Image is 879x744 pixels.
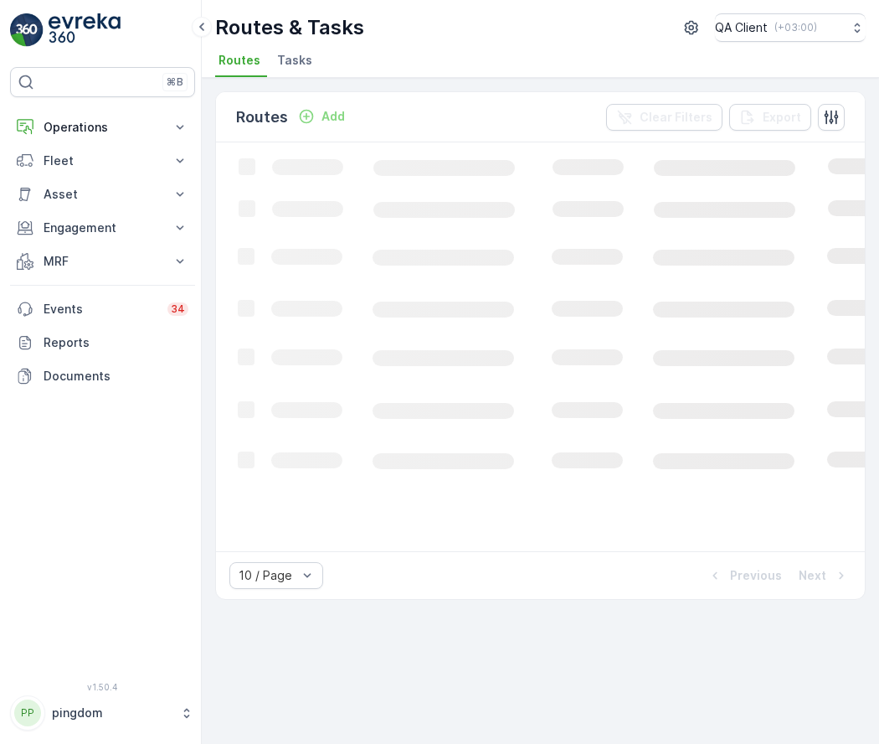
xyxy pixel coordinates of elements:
[44,253,162,270] p: MRF
[215,14,364,41] p: Routes & Tasks
[774,21,817,34] p: ( +03:00 )
[10,326,195,359] a: Reports
[10,695,195,731] button: PPpingdom
[10,144,195,178] button: Fleet
[715,19,768,36] p: QA Client
[10,292,195,326] a: Events34
[44,152,162,169] p: Fleet
[236,106,288,129] p: Routes
[640,109,712,126] p: Clear Filters
[10,359,195,393] a: Documents
[49,13,121,47] img: logo_light-DOdMpM7g.png
[10,178,195,211] button: Asset
[277,52,312,69] span: Tasks
[763,109,801,126] p: Export
[705,566,784,586] button: Previous
[44,334,188,351] p: Reports
[44,220,162,236] p: Engagement
[218,52,260,69] span: Routes
[44,301,157,318] p: Events
[799,567,826,584] p: Next
[10,682,195,692] span: v 1.50.4
[729,104,811,131] button: Export
[321,108,345,125] p: Add
[10,111,195,144] button: Operations
[10,245,195,278] button: MRF
[171,302,185,316] p: 34
[10,13,44,47] img: logo
[52,705,172,721] p: pingdom
[606,104,722,131] button: Clear Filters
[167,75,183,89] p: ⌘B
[14,700,41,726] div: PP
[44,186,162,203] p: Asset
[730,567,782,584] p: Previous
[44,368,188,385] p: Documents
[715,13,866,42] button: QA Client(+03:00)
[291,106,352,127] button: Add
[10,211,195,245] button: Engagement
[44,119,162,136] p: Operations
[797,566,851,586] button: Next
